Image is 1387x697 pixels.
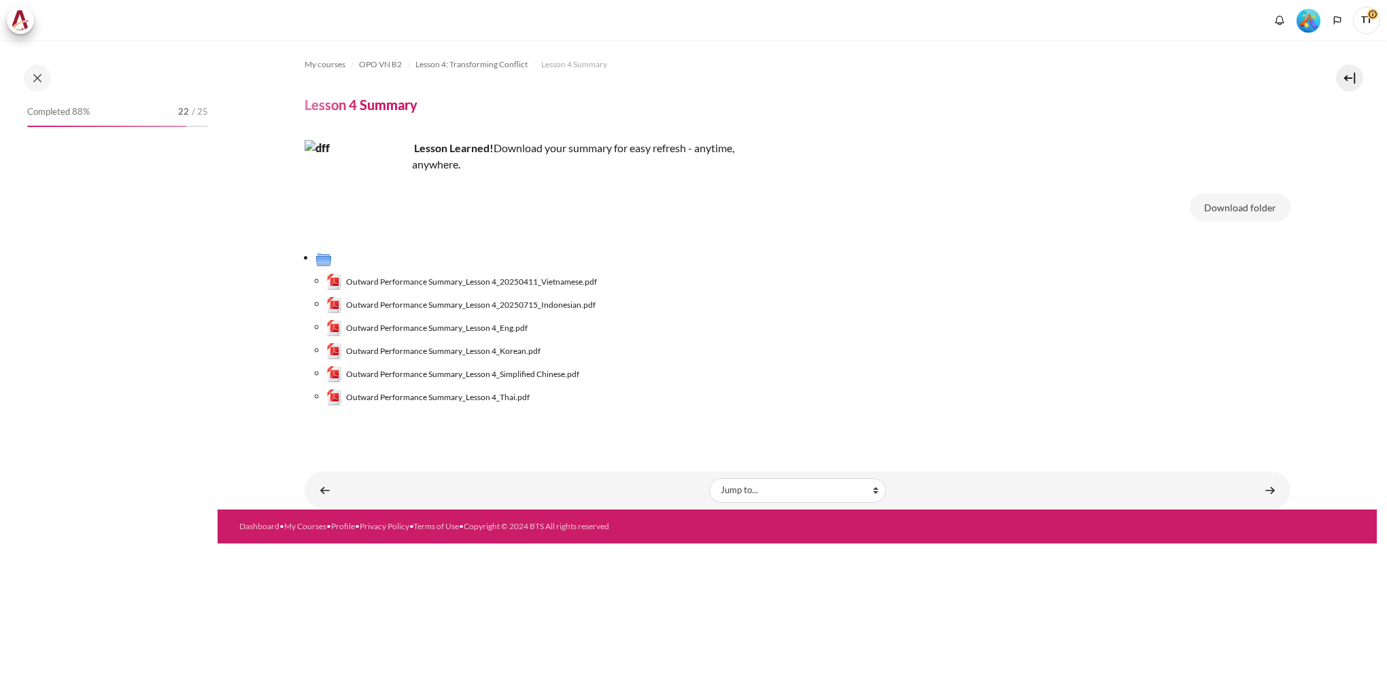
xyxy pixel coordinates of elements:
span: OPO VN B2 [359,58,402,71]
a: ◄ Lesson 4 Videos (17 min.) [311,477,339,503]
a: Outward Performance Summary_Lesson 4_20250715_Indonesian.pdfOutward Performance Summary_Lesson 4_... [326,297,596,313]
span: Outward Performance Summary_Lesson 4_Korean.pdf [346,345,541,357]
img: Outward Performance Summary_Lesson 4_20250411_Vietnamese.pdf [326,274,343,290]
a: Outward Performance Summary_Lesson 4_Simplified Chinese.pdfOutward Performance Summary_Lesson 4_S... [326,366,580,382]
img: Outward Performance Summary_Lesson 4_Simplified Chinese.pdf [326,366,343,382]
a: Early Birds vs. Night Owls (Macro's Story) ► [1256,477,1284,503]
span: Outward Performance Summary_Lesson 4_Eng.pdf [346,322,528,334]
img: Outward Performance Summary_Lesson 4_Korean.pdf [326,343,343,359]
div: Show notification window with no new notifications [1269,10,1290,31]
a: Copyright © 2024 BTS All rights reserved [464,521,609,531]
p: Download your summary for easy refresh - anytime, anywhere. [305,140,781,173]
a: Dashboard [239,521,279,531]
span: Outward Performance Summary_Lesson 4_20250715_Indonesian.pdf [346,299,596,311]
img: Outward Performance Summary_Lesson 4_20250715_Indonesian.pdf [326,297,343,313]
span: Outward Performance Summary_Lesson 4_Simplified Chinese.pdf [346,368,579,380]
a: Lesson 4: Transforming Conflict [415,56,528,73]
span: Lesson 4 Summary [541,58,607,71]
section: Content [218,40,1377,510]
a: Privacy Policy [360,521,409,531]
a: Level #5 [1291,7,1326,33]
span: TT [1353,7,1380,34]
span: / 25 [192,105,208,119]
span: 22 [178,105,189,119]
img: Outward Performance Summary_Lesson 4_Thai.pdf [326,389,343,406]
span: My courses [305,58,345,71]
a: User menu [1353,7,1380,34]
span: Outward Performance Summary_Lesson 4_Thai.pdf [346,391,530,404]
a: OPO VN B2 [359,56,402,73]
img: Outward Performance Summary_Lesson 4_Eng.pdf [326,320,343,336]
img: dff [305,140,407,242]
a: Outward Performance Summary_Lesson 4_Thai.pdfOutward Performance Summary_Lesson 4_Thai.pdf [326,389,530,406]
img: Architeck [11,10,30,31]
div: 88% [27,126,186,127]
button: Download folder [1190,193,1290,221]
a: Outward Performance Summary_Lesson 4_Korean.pdfOutward Performance Summary_Lesson 4_Korean.pdf [326,343,541,359]
button: Languages [1327,10,1348,31]
span: Lesson 4: Transforming Conflict [415,58,528,71]
strong: Lesson Learned! [414,141,494,154]
h4: Lesson 4 Summary [305,96,417,113]
span: Outward Performance Summary_Lesson 4_20250411_Vietnamese.pdf [346,276,597,288]
a: Lesson 4 Summary [541,56,607,73]
nav: Navigation bar [305,54,1290,75]
a: My courses [305,56,345,73]
img: Level #5 [1297,9,1320,33]
a: Terms of Use [413,521,459,531]
span: Completed 88% [27,105,90,119]
a: Outward Performance Summary_Lesson 4_20250411_Vietnamese.pdfOutward Performance Summary_Lesson 4_... [326,274,598,290]
a: Architeck Architeck [7,7,41,34]
a: Profile [331,521,355,531]
div: • • • • • [239,520,863,533]
a: My Courses [284,521,326,531]
div: Level #5 [1297,7,1320,33]
a: Outward Performance Summary_Lesson 4_Eng.pdfOutward Performance Summary_Lesson 4_Eng.pdf [326,320,528,336]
